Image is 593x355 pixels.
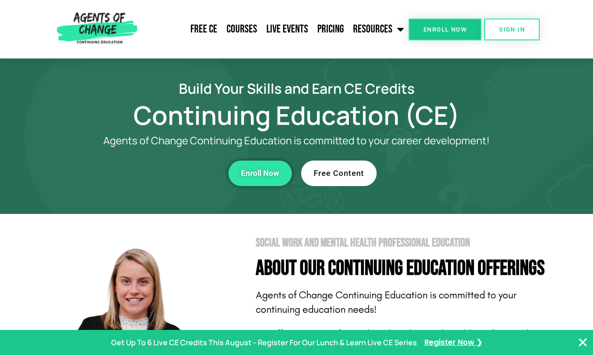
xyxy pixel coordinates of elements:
nav: Menu [141,18,409,41]
p: Get Up To 6 Live CE Credits This August - Register For Our Lunch & Learn Live CE Series [111,336,417,349]
span: Agents of Change Continuing Education is committed to your continuing education needs! [256,289,517,316]
p: Agents of Change Continuing Education is committed to your career development! [69,135,524,147]
button: Close Banner [577,337,588,348]
span: Free Content [314,169,364,177]
a: Live Events [262,18,313,41]
a: Pricing [313,18,348,41]
a: Courses [222,18,262,41]
h2: Social Work and Mental Health Professional Education [256,237,561,249]
h2: Build Your Skills and Earn CE Credits [32,82,561,95]
a: SIGN IN [484,19,540,40]
a: Register Now ❯ [424,336,482,349]
a: Enroll Now [409,19,481,40]
h4: About Our Continuing Education Offerings [256,258,561,279]
a: Resources [348,18,409,41]
span: SIGN IN [499,26,525,32]
span: Enroll Now [423,26,467,32]
h1: Continuing Education (CE) [32,104,561,126]
a: Free Content [301,161,377,186]
a: Free CE [186,18,222,41]
span: Enroll Now [241,169,279,177]
a: Enroll Now [228,161,292,186]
